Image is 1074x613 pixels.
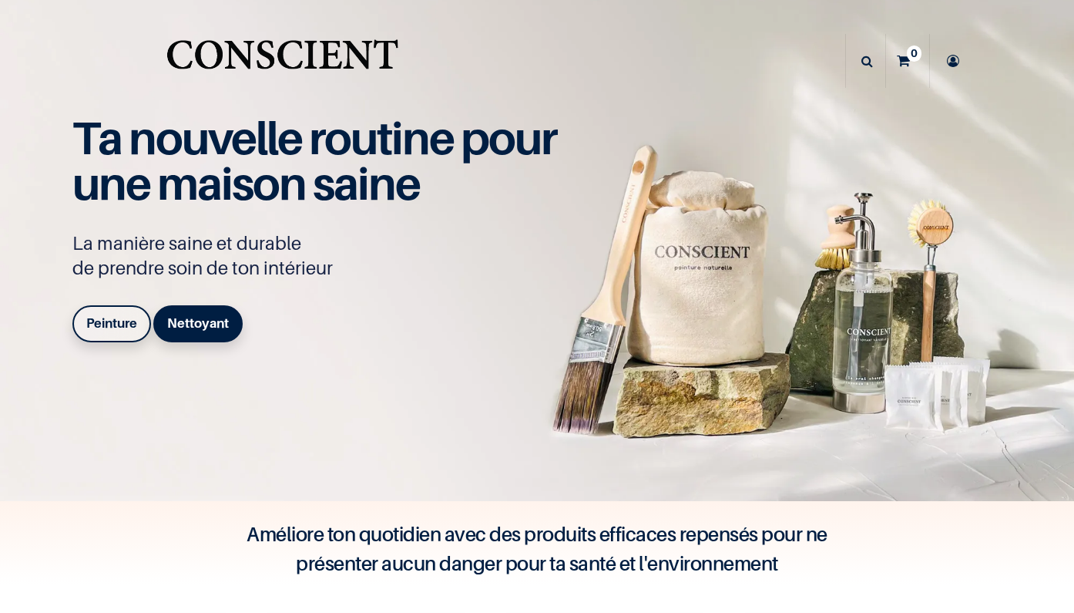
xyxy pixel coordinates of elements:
[167,315,229,331] b: Nettoyant
[72,305,151,342] a: Peinture
[886,34,929,88] a: 0
[86,315,137,331] b: Peinture
[163,31,401,92] img: Conscient
[153,305,243,342] a: Nettoyant
[72,231,573,281] p: La manière saine et durable de prendre soin de ton intérieur
[229,520,845,578] h4: Améliore ton quotidien avec des produits efficaces repensés pour ne présenter aucun danger pour t...
[163,31,401,92] a: Logo of Conscient
[72,110,556,211] span: Ta nouvelle routine pour une maison saine
[907,45,921,61] sup: 0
